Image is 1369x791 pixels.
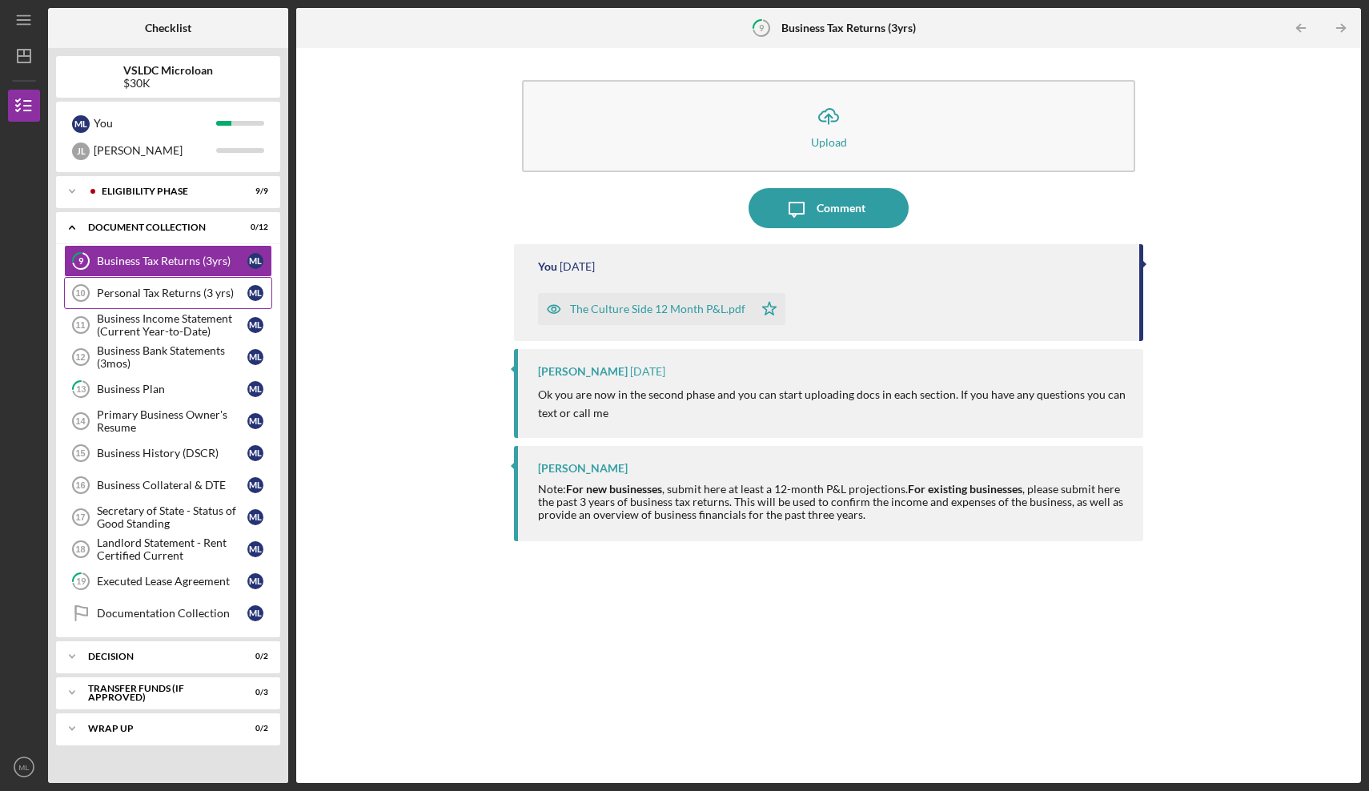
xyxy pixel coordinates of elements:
tspan: 18 [75,544,85,554]
strong: For existing businesses [908,482,1022,496]
div: You [94,110,216,137]
tspan: 16 [75,480,85,490]
time: 2025-08-20 21:58 [560,260,595,273]
div: Primary Business Owner's Resume [97,408,247,434]
div: Wrap Up [88,724,228,733]
div: 0 / 3 [239,688,268,697]
button: Comment [749,188,909,228]
tspan: 11 [75,320,85,330]
div: Business Plan [97,383,247,395]
div: M L [247,573,263,589]
tspan: 9 [78,256,84,267]
div: M L [247,253,263,269]
div: 0 / 12 [239,223,268,232]
div: M L [247,381,263,397]
div: Eligibility Phase [102,187,228,196]
div: Business Bank Statements (3mos) [97,344,247,370]
a: 14Primary Business Owner's ResumeML [64,405,272,437]
strong: For new businesses [566,482,662,496]
div: Business Tax Returns (3yrs) [97,255,247,267]
div: M L [247,541,263,557]
div: Comment [817,188,865,228]
tspan: 17 [75,512,85,522]
button: The Culture Side 12 Month P&L.pdf [538,293,785,325]
text: ML [18,763,30,772]
tspan: 19 [76,576,86,587]
div: Transfer Funds (If Approved) [88,684,228,702]
a: 18Landlord Statement - Rent Certified CurrentML [64,533,272,565]
a: 15Business History (DSCR)ML [64,437,272,469]
div: $30K [123,77,213,90]
b: Checklist [145,22,191,34]
tspan: 15 [75,448,85,458]
div: 0 / 2 [239,652,268,661]
a: 9Business Tax Returns (3yrs)ML [64,245,272,277]
div: M L [247,413,263,429]
b: Business Tax Returns (3yrs) [781,22,916,34]
button: Upload [522,80,1135,172]
div: M L [247,445,263,461]
div: M L [247,285,263,301]
div: [PERSON_NAME] [538,365,628,378]
div: M L [72,115,90,133]
a: 13Business PlanML [64,373,272,405]
div: Business History (DSCR) [97,447,247,460]
div: M L [247,477,263,493]
div: M L [247,317,263,333]
div: M L [247,605,263,621]
div: Document Collection [88,223,228,232]
div: [PERSON_NAME] [538,462,628,475]
a: 12Business Bank Statements (3mos)ML [64,341,272,373]
a: 10Personal Tax Returns (3 yrs)ML [64,277,272,309]
div: You [538,260,557,273]
div: Decision [88,652,228,661]
div: Documentation Collection [97,607,247,620]
p: Ok you are now in the second phase and you can start uploading docs in each section. If you have ... [538,386,1127,422]
div: Executed Lease Agreement [97,575,247,588]
tspan: 14 [75,416,86,426]
div: [PERSON_NAME] [94,137,216,164]
a: 16Business Collateral & DTEML [64,469,272,501]
tspan: 13 [76,384,86,395]
div: Business Income Statement (Current Year-to-Date) [97,312,247,338]
div: Landlord Statement - Rent Certified Current [97,536,247,562]
a: Documentation CollectionML [64,597,272,629]
div: M L [247,349,263,365]
div: 0 / 2 [239,724,268,733]
div: J L [72,143,90,160]
tspan: 9 [759,22,765,33]
div: M L [247,509,263,525]
div: Business Collateral & DTE [97,479,247,492]
div: The Culture Side 12 Month P&L.pdf [570,303,745,315]
button: ML [8,751,40,783]
div: Upload [811,136,847,148]
b: VSLDC Microloan [123,64,213,77]
time: 2025-08-20 19:00 [630,365,665,378]
a: 11Business Income Statement (Current Year-to-Date)ML [64,309,272,341]
a: 17Secretary of State - Status of Good StandingML [64,501,272,533]
tspan: 10 [75,288,85,298]
div: Note: , submit here at least a 12-month P&L projections. , please submit here the past 3 years of... [538,483,1127,521]
div: Secretary of State - Status of Good Standing [97,504,247,530]
tspan: 12 [75,352,85,362]
div: 9 / 9 [239,187,268,196]
div: Personal Tax Returns (3 yrs) [97,287,247,299]
a: 19Executed Lease AgreementML [64,565,272,597]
